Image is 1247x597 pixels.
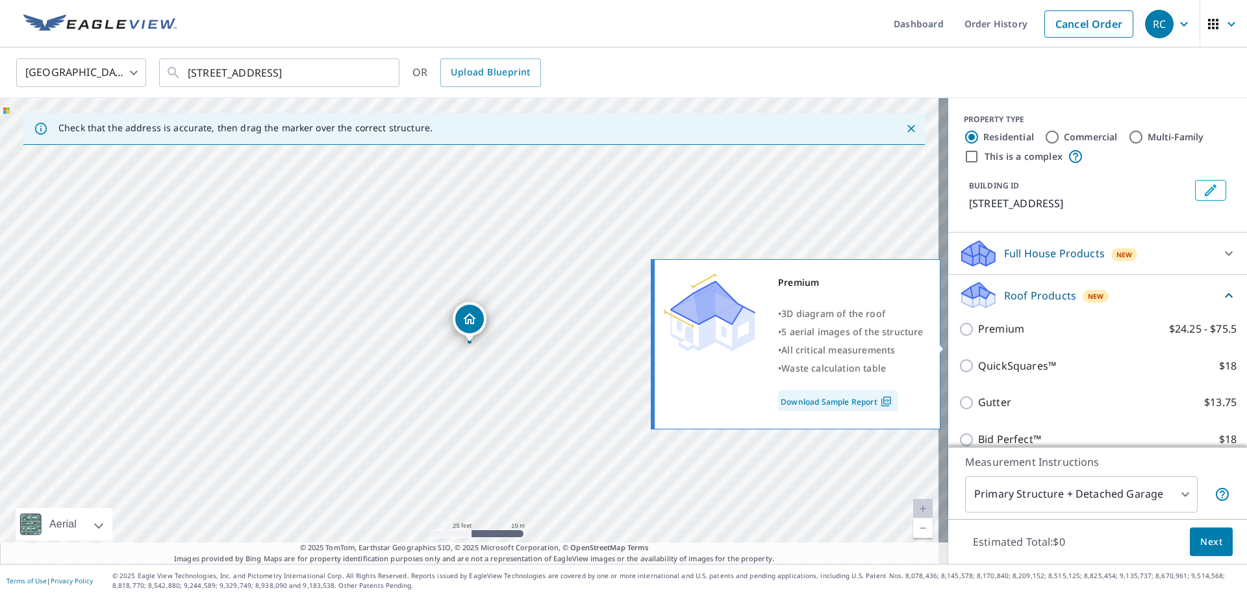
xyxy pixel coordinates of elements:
p: Full House Products [1004,246,1105,261]
p: Premium [978,321,1024,337]
div: PROPERTY TYPE [964,114,1231,125]
span: All critical measurements [781,344,895,356]
button: Edit building 1 [1195,180,1226,201]
img: Pdf Icon [877,396,895,407]
p: $24.25 - $75.5 [1169,321,1237,337]
p: $18 [1219,431,1237,448]
a: Current Level 20, Zoom In Disabled [913,499,933,518]
a: Terms of Use [6,576,47,585]
a: Cancel Order [1044,10,1133,38]
img: Premium [664,273,755,351]
a: Privacy Policy [51,576,93,585]
div: Aerial [16,508,112,540]
a: OpenStreetMap [570,542,625,552]
span: Next [1200,534,1222,550]
a: Upload Blueprint [440,58,540,87]
div: Aerial [45,508,81,540]
p: BUILDING ID [969,180,1019,191]
p: | [6,577,93,585]
span: New [1088,291,1104,301]
p: Check that the address is accurate, then drag the marker over the correct structure. [58,122,433,134]
span: 5 aerial images of the structure [781,325,923,338]
div: RC [1145,10,1174,38]
button: Next [1190,527,1233,557]
input: Search by address or latitude-longitude [188,55,373,91]
a: Download Sample Report [778,390,898,411]
div: [GEOGRAPHIC_DATA] [16,55,146,91]
div: Primary Structure + Detached Garage [965,476,1198,513]
span: Waste calculation table [781,362,886,374]
div: Full House ProductsNew [959,238,1237,269]
p: Roof Products [1004,288,1076,303]
p: $18 [1219,358,1237,374]
p: © 2025 Eagle View Technologies, Inc. and Pictometry International Corp. All Rights Reserved. Repo... [112,571,1241,591]
span: © 2025 TomTom, Earthstar Geographics SIO, © 2025 Microsoft Corporation, © [300,542,649,553]
p: Bid Perfect™ [978,431,1041,448]
p: Measurement Instructions [965,454,1230,470]
label: This is a complex [985,150,1063,163]
span: Upload Blueprint [451,64,530,81]
span: 3D diagram of the roof [781,307,885,320]
p: $13.75 [1204,394,1237,411]
a: Terms [627,542,649,552]
label: Commercial [1064,131,1118,144]
div: Roof ProductsNew [959,280,1237,311]
img: EV Logo [23,14,177,34]
p: QuickSquares™ [978,358,1056,374]
span: New [1116,249,1133,260]
p: Gutter [978,394,1011,411]
div: OR [412,58,541,87]
div: Dropped pin, building 1, Residential property, 871 Chautauqua Blvd Pacific Palisades, CA 90272 [453,302,486,342]
div: Premium [778,273,924,292]
label: Residential [983,131,1034,144]
div: • [778,341,924,359]
div: • [778,323,924,341]
label: Multi-Family [1148,131,1204,144]
div: • [778,359,924,377]
button: Close [903,120,920,137]
p: Estimated Total: $0 [963,527,1076,556]
a: Current Level 20, Zoom Out [913,518,933,538]
p: [STREET_ADDRESS] [969,196,1190,211]
div: • [778,305,924,323]
span: Your report will include the primary structure and a detached garage if one exists. [1215,487,1230,502]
